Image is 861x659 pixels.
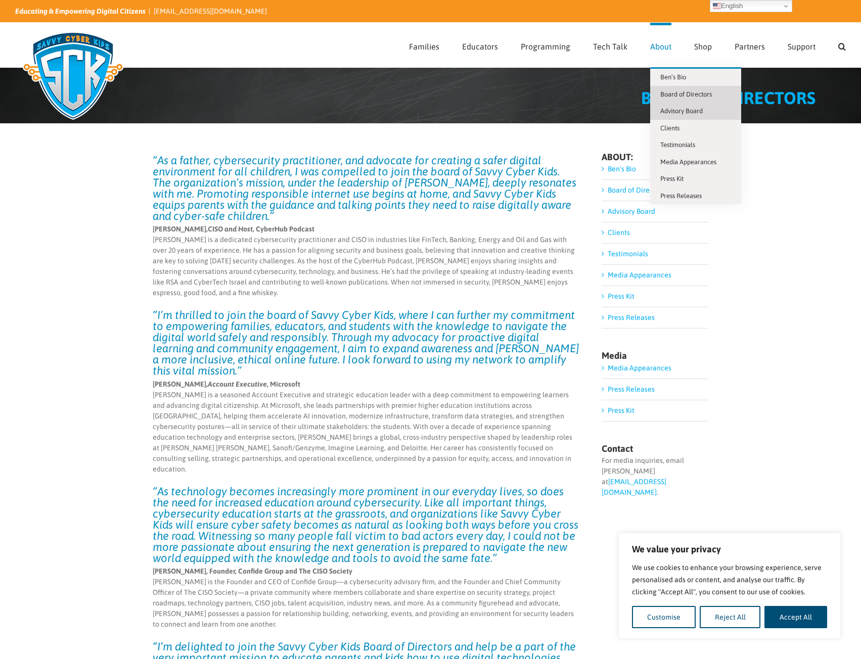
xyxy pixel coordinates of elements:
nav: Main Menu [409,23,846,67]
span: Board of Directors [660,90,712,98]
span: Advisory Board [660,107,703,115]
a: Press Kit [650,170,741,187]
h4: Contact [602,444,708,453]
strong: [PERSON_NAME], Founder, Confide Group and The CISO Society [153,567,352,575]
a: Testimonials [608,250,648,258]
span: Press Releases [660,192,702,200]
a: About [650,23,671,67]
em: CISO and Host [208,225,253,233]
a: Support [788,23,815,67]
strong: [PERSON_NAME], , CyberHub Podcast [153,225,314,233]
button: Reject All [700,606,761,628]
a: Shop [694,23,712,67]
a: Board of Directors [608,186,665,194]
span: Media Appearances [660,158,716,166]
a: Press Kit [608,292,635,300]
a: Press Releases [608,313,655,321]
a: Press Kit [608,406,635,414]
span: Partners [735,42,765,51]
a: Media Appearances [650,154,741,171]
a: Testimonials [650,136,741,154]
span: Educators [462,42,498,51]
button: Accept All [764,606,827,628]
button: Customise [632,606,696,628]
a: Clients [608,228,630,237]
i: Educating & Empowering Digital Citizens [15,7,146,15]
a: Media Appearances [608,271,671,279]
span: Press Kit [660,175,684,182]
a: Press Releases [608,385,655,393]
span: Programming [521,42,570,51]
a: Partners [735,23,765,67]
a: Advisory Board [608,207,655,215]
em: Account Executive [208,380,267,388]
span: Ben’s Bio [660,73,686,81]
a: Educators [462,23,498,67]
a: [EMAIL_ADDRESS][DOMAIN_NAME] [602,478,666,496]
a: Media Appearances [608,364,671,372]
span: About [650,42,671,51]
a: Families [409,23,439,67]
p: We value your privacy [632,543,827,555]
h4: ABOUT: [602,153,708,162]
a: [EMAIL_ADDRESS][DOMAIN_NAME] [154,7,267,15]
a: Ben’s Bio [650,69,741,86]
span: Clients [660,124,679,132]
a: Ben’s Bio [608,165,636,173]
em: “As technology becomes increasingly more prominent in our everyday lives, so does the need for in... [153,485,578,564]
img: en [713,2,721,10]
span: BOARD OF DIRECTORS [641,88,815,108]
p: [PERSON_NAME] is the Founder and CEO of Confide Group—a cybersecurity advisory firm, and the Foun... [153,566,580,630]
strong: [PERSON_NAME], , Microsoft [153,380,300,388]
em: “As a father, cybersecurity practitioner, and advocate for creating a safer digital environment f... [153,154,576,222]
span: Families [409,42,439,51]
span: Testimonials [660,141,695,149]
p: We use cookies to enhance your browsing experience, serve personalised ads or content, and analys... [632,561,827,598]
a: Board of Directors [650,86,741,103]
img: Savvy Cyber Kids Logo [15,25,131,126]
p: [PERSON_NAME] is a seasoned Account Executive and strategic education leader with a deep commitme... [153,379,580,475]
a: Press Releases [650,187,741,205]
em: “I’m thrilled to join the board of Savvy Cyber Kids, where I can further my commitment to empower... [153,308,579,377]
h4: Media [602,351,708,360]
a: Advisory Board [650,103,741,120]
span: Shop [694,42,712,51]
div: For media inquiries, email [PERSON_NAME] at . [602,455,708,498]
p: [PERSON_NAME] is a dedicated cybersecurity practitioner and CISO in industries like FinTech, Bank... [153,224,580,298]
a: Tech Talk [593,23,627,67]
a: Programming [521,23,570,67]
span: Tech Talk [593,42,627,51]
a: Search [838,23,846,67]
a: Clients [650,120,741,137]
span: Support [788,42,815,51]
